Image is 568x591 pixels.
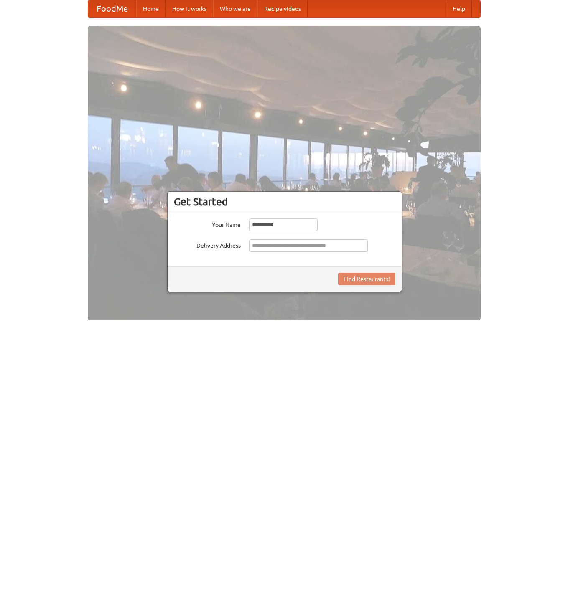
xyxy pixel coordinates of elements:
[174,218,241,229] label: Your Name
[174,239,241,250] label: Delivery Address
[446,0,472,17] a: Help
[136,0,166,17] a: Home
[166,0,213,17] a: How it works
[257,0,308,17] a: Recipe videos
[338,273,395,285] button: Find Restaurants!
[174,195,395,208] h3: Get Started
[88,0,136,17] a: FoodMe
[213,0,257,17] a: Who we are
